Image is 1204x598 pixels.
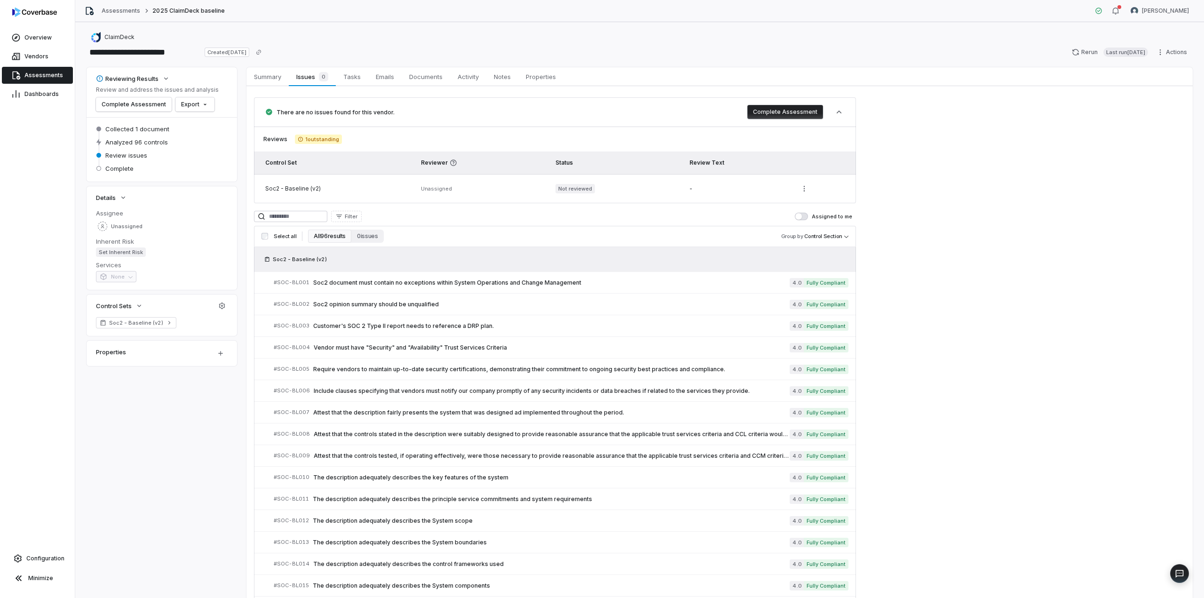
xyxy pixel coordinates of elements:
span: 4.0 [790,581,803,590]
span: # SOC-BL001 [274,279,309,286]
span: Require vendors to maintain up-to-date security certifications, demonstrating their commitment to... [313,366,790,373]
span: Reviews [263,136,287,143]
span: # SOC-BL002 [274,301,309,308]
img: logo-D7KZi-bG.svg [12,8,57,17]
span: 1 outstanding [295,135,342,144]
a: Assessments [2,67,73,84]
span: Fully Compliant [804,473,848,482]
span: The description adequately describes the System scope [313,517,790,525]
span: Summary [250,71,285,83]
span: Vendor must have "Security" and "Availability" Trust Services Criteria [314,344,790,351]
a: Configuration [4,550,71,567]
a: Overview [2,29,73,46]
a: Soc2 - Baseline (v2) [96,317,176,328]
span: Fully Compliant [804,321,848,331]
span: 4.0 [790,408,803,417]
span: Review Text [689,159,724,166]
span: # SOC-BL005 [274,366,309,373]
a: #SOC-BL013The description adequately describes the System boundaries4.0Fully Compliant [274,532,848,553]
span: Soc2 - Baseline (v2) [109,319,163,327]
span: Soc2 document must contain no exceptions within System Operations and Change Management [313,279,790,287]
span: Attest that the controls stated in the description were suitably designed to provide reasonable a... [314,431,790,438]
button: Complete Assessment [747,105,823,119]
span: # SOC-BL008 [274,431,310,438]
span: Assessments [24,72,63,79]
a: #SOC-BL014The description adequately describes the control frameworks used4.0Fully Compliant [274,553,848,574]
a: Dashboards [2,86,73,103]
span: # SOC-BL003 [274,322,309,329]
span: Vendors [24,53,48,60]
span: Fully Compliant [804,538,848,547]
span: # SOC-BL009 [274,452,310,459]
span: 0 [319,72,328,81]
span: Notes [490,71,515,83]
span: Soc2 - Baseline (v2) [273,255,327,263]
span: The description adequately describes the System boundaries [313,539,790,546]
span: Select all [274,233,296,240]
span: Reviewer [421,159,544,167]
button: Control Sets [93,297,146,314]
label: Assigned to me [795,213,852,220]
span: Last run [DATE] [1103,48,1148,57]
p: Review and address the issues and analysis [96,86,219,94]
span: Fully Compliant [804,581,848,590]
button: Assigned to me [795,213,808,220]
span: Activity [454,71,483,83]
a: #SOC-BL011The description adequately describes the principle service commitments and system requi... [274,488,848,510]
span: Fully Compliant [804,559,848,569]
span: # SOC-BL013 [274,539,309,546]
span: Attest that the controls tested, if operating effectively, were those necessary to provide reason... [314,452,790,460]
span: # SOC-BL006 [274,387,310,394]
a: #SOC-BL015The description adequately describes the System components4.0Fully Compliant [274,575,848,596]
span: Configuration [26,555,64,562]
span: Dashboards [24,90,59,98]
span: Fully Compliant [804,451,848,461]
button: Shaun Angley avatar[PERSON_NAME] [1125,4,1195,18]
a: #SOC-BL002Soc2 opinion summary should be unqualified4.0Fully Compliant [274,294,848,315]
span: Fully Compliant [804,408,848,417]
button: Details [93,189,130,206]
button: Export [175,97,214,112]
span: 4.0 [790,538,803,547]
img: Shaun Angley avatar [1131,7,1138,15]
span: Attest that the description fairly presents the system that was designed ad implemented throughou... [313,409,790,416]
a: #SOC-BL005Require vendors to maintain up-to-date security certifications, demonstrating their com... [274,359,848,380]
span: 4.0 [790,559,803,569]
a: Vendors [2,48,73,65]
span: 4.0 [790,473,803,482]
span: 4.0 [790,278,803,287]
button: 0 issues [351,230,383,243]
span: 4.0 [790,300,803,309]
span: Analyzed 96 controls [105,138,168,146]
span: # SOC-BL010 [274,474,309,481]
span: Created [DATE] [205,48,249,57]
button: Reviewing Results [93,70,173,87]
span: 4.0 [790,386,803,396]
span: Minimize [28,574,53,582]
span: # SOC-BL004 [274,344,310,351]
span: 2025 ClaimDeck baseline [152,7,225,15]
span: The description adequately describes the principle service commitments and system requirements [313,495,790,503]
span: # SOC-BL007 [274,409,309,416]
span: Collected 1 document [105,125,169,133]
span: Emails [372,71,398,83]
span: Customer's SOC 2 Type II report needs to reference a DRP plan. [313,322,790,330]
span: # SOC-BL015 [274,582,309,589]
span: Fully Compliant [804,365,848,374]
div: - [689,185,786,192]
a: #SOC-BL008Attest that the controls stated in the description were suitably designed to provide re... [274,423,848,445]
span: Set Inherent Risk [96,247,146,257]
dt: Assignee [96,209,228,217]
dt: Inherent Risk [96,237,228,246]
span: There are no issues found for this vendor. [277,109,395,116]
span: Unassigned [111,223,143,230]
span: Fully Compliant [804,343,848,352]
span: The description adequately describes the System components [313,582,790,590]
span: Overview [24,34,52,41]
span: Group by [781,233,803,239]
span: 4.0 [790,343,803,352]
span: Fully Compliant [804,386,848,396]
button: Copy link [250,44,267,61]
span: 4.0 [790,451,803,461]
button: Actions [1154,45,1193,59]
